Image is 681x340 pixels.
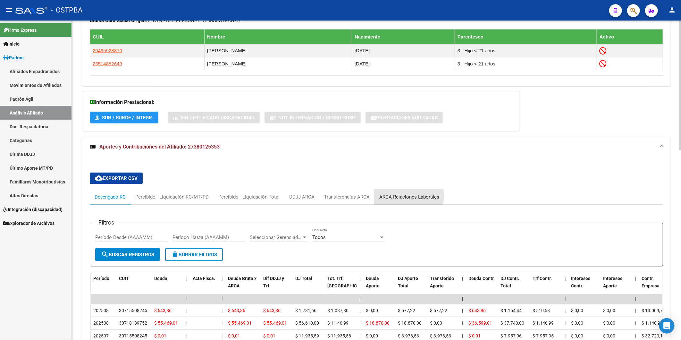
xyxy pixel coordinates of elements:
span: $ 1.140,99 [533,320,554,326]
div: DDJJ ARCA [289,193,315,200]
span: | [635,308,636,313]
span: | [359,296,361,302]
button: Buscar Registros [95,248,160,261]
span: | [635,320,636,326]
span: Transferido Aporte [430,276,454,288]
span: Seleccionar Gerenciador [250,234,302,240]
span: | [222,276,223,281]
td: [PERSON_NAME] [204,44,352,57]
span: | [186,296,188,302]
span: Aportes y Contribuciones del Afiliado: 27380125353 [99,144,220,150]
div: Devengado RG [95,193,126,200]
div: 30715508245 [119,332,147,340]
th: Activo [597,29,663,44]
h3: Información Prestacional: [90,98,512,107]
span: $ 18.870,00 [398,320,422,326]
span: $ 11.935,59 [295,333,319,338]
datatable-header-cell: Deuda Aporte [363,272,395,300]
span: $ 55.469,01 [263,320,287,326]
span: | [635,296,636,302]
datatable-header-cell: Acta Fisca. [190,272,219,300]
span: | [565,333,566,338]
span: | [222,333,223,338]
span: | [222,308,223,313]
span: $ 55.469,01 [228,320,252,326]
datatable-header-cell: DJ Aporte Total [395,272,427,300]
span: 202508 [93,320,109,326]
span: $ 577,22 [430,308,447,313]
h3: Filtros [95,218,117,227]
mat-icon: search [101,251,109,258]
span: $ 0,00 [430,320,442,326]
datatable-header-cell: | [562,272,568,300]
div: 30718189752 [119,319,147,327]
datatable-header-cell: | [357,272,363,300]
button: SUR / SURGE / INTEGR. [90,112,158,123]
span: $ 36.599,01 [468,320,492,326]
span: Integración (discapacidad) [3,206,63,213]
span: $ 643,86 [468,308,486,313]
span: Intereses Contr. [571,276,590,288]
span: | [186,320,187,326]
span: | [565,308,566,313]
span: $ 0,00 [603,333,615,338]
span: 111209 - DEL PERSONAL DE MAESTRANZA [90,18,240,23]
datatable-header-cell: Dif DDJJ y Trf. [261,272,293,300]
span: | [462,296,463,302]
datatable-header-cell: | [184,272,190,300]
div: Percibido - Liquidación RG/MT/PD [135,193,209,200]
datatable-header-cell: Período [91,272,116,300]
span: Contr. Empresa [642,276,660,288]
span: Borrar Filtros [171,252,217,258]
datatable-header-cell: Deuda [152,272,184,300]
span: $ 37.740,00 [500,320,524,326]
datatable-header-cell: Intereses Aporte [601,272,633,300]
span: $ 643,86 [263,308,281,313]
span: Deuda Contr. [468,276,495,281]
datatable-header-cell: Contr. Empresa [639,272,671,300]
span: CUIT [119,276,129,281]
datatable-header-cell: Deuda Contr. [466,272,498,300]
span: $ 643,86 [154,308,172,313]
span: 23514882649 [93,61,122,66]
td: 3 - Hijo < 21 años [455,57,597,70]
span: $ 0,01 [263,333,275,338]
span: | [359,276,361,281]
span: Not. Internacion / Censo Hosp. [278,115,356,121]
datatable-header-cell: CUIT [116,272,152,300]
div: Open Intercom Messenger [659,318,675,334]
datatable-header-cell: | [459,272,466,300]
span: $ 32.720,17 [642,333,665,338]
span: Dif DDJJ y Trf. [263,276,284,288]
span: Deuda Aporte [366,276,380,288]
span: | [462,333,463,338]
span: | [565,320,566,326]
div: 30715508245 [119,307,147,314]
span: $ 643,86 [228,308,245,313]
button: Prestaciones Auditadas [366,112,443,123]
span: $ 577,22 [398,308,415,313]
datatable-header-cell: DJ Total [293,272,325,300]
span: DJ Contr. Total [500,276,519,288]
span: $ 510,58 [533,308,550,313]
span: $ 7.957,05 [533,333,554,338]
datatable-header-cell: Tot. Trf. Bruto [325,272,357,300]
datatable-header-cell: Trf Contr. [530,272,562,300]
strong: Ultima Obra Social Origen: [90,18,147,23]
span: | [635,276,636,281]
span: Acta Fisca. [193,276,215,281]
datatable-header-cell: DJ Contr. Total [498,272,530,300]
span: | [186,276,188,281]
span: $ 1.087,80 [327,308,349,313]
span: $ 0,00 [366,333,378,338]
span: Período [93,276,109,281]
span: | [462,308,463,313]
td: [PERSON_NAME] [204,57,352,70]
span: Firma Express [3,27,37,34]
span: | [359,333,360,338]
datatable-header-cell: | [219,272,225,300]
span: Sin Certificado Discapacidad [181,115,255,121]
span: - OSTPBA [51,3,82,17]
button: Sin Certificado Discapacidad [168,112,260,123]
span: Buscar Registros [101,252,154,258]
